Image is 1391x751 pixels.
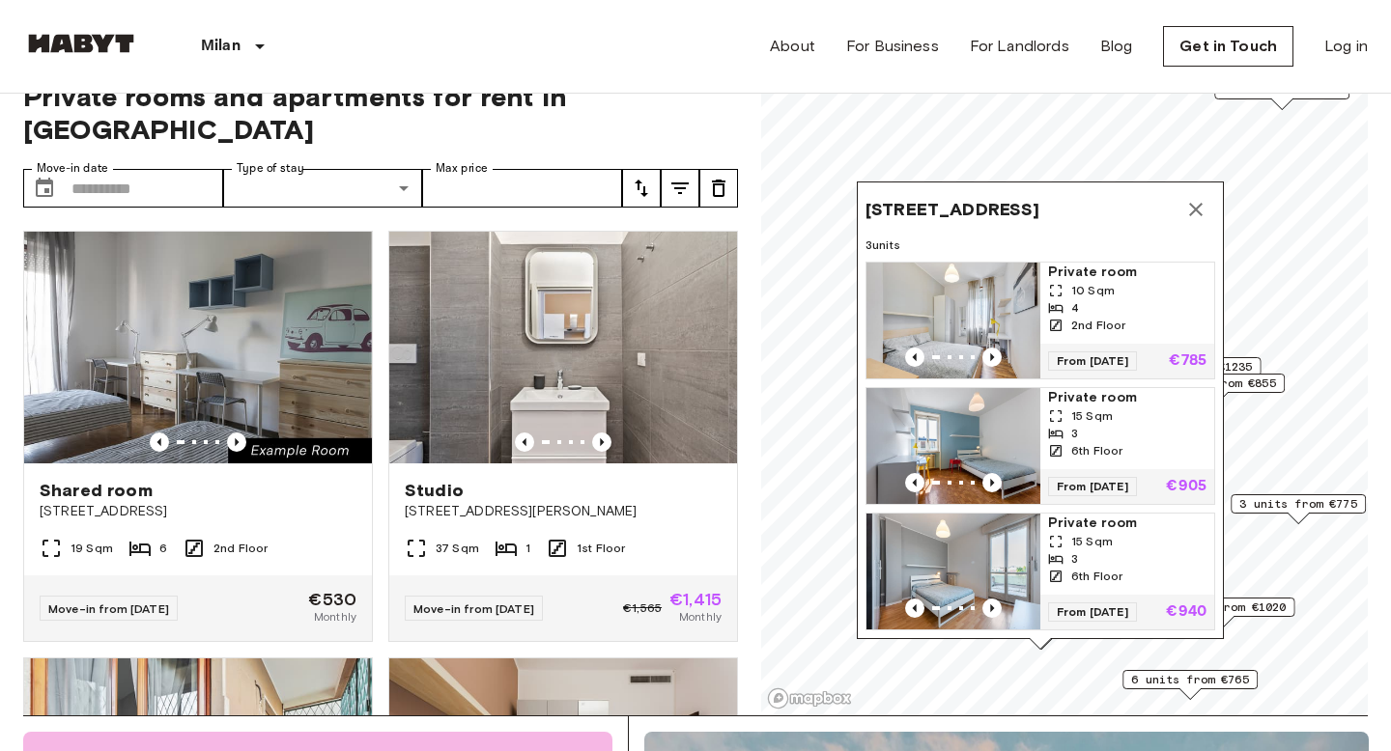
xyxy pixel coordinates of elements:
[1324,35,1368,58] a: Log in
[1169,353,1206,369] p: €785
[905,598,924,618] button: Previous image
[237,160,304,177] label: Type of stay
[436,540,479,557] span: 37 Sqm
[1239,495,1357,513] span: 3 units from €775
[970,35,1069,58] a: For Landlords
[866,514,1040,629] img: Marketing picture of unit IT-14-031-008-01H
[1131,671,1249,688] span: 6 units from €765
[1071,568,1122,585] span: 6th Floor
[201,35,241,58] p: Milan
[213,540,268,557] span: 2nd Floor
[761,57,1368,715] canvas: Map
[623,599,662,617] span: €1,565
[1128,358,1253,375] span: 3 units from €1235
[1071,317,1125,334] span: 2nd Floor
[1120,357,1262,387] div: Map marker
[669,591,722,608] span: €1,415
[1100,35,1133,58] a: Blog
[25,169,64,208] button: Choose date
[1048,263,1206,282] span: Private room
[866,388,1040,504] img: Marketing picture of unit IT-14-031-008-03H
[866,198,1039,221] span: [STREET_ADDRESS]
[846,35,939,58] a: For Business
[982,598,1002,618] button: Previous image
[622,169,661,208] button: tune
[71,540,113,557] span: 19 Sqm
[770,35,815,58] a: About
[905,473,924,492] button: Previous image
[592,432,611,452] button: Previous image
[227,432,246,452] button: Previous image
[24,232,372,463] img: Marketing picture of unit IT-14-029-003-04H
[866,262,1215,379] a: Marketing picture of unit IT-14-031-002-04HPrevious imagePrevious imagePrivate room10 Sqm42nd Flo...
[699,169,738,208] button: tune
[866,263,1040,378] img: Marketing picture of unit IT-14-031-002-04H
[405,479,464,502] span: Studio
[577,540,625,557] span: 1st Floor
[1071,407,1113,425] span: 15 Sqm
[308,591,356,608] span: €530
[515,432,534,452] button: Previous image
[40,479,153,502] span: Shared room
[159,540,167,557] span: 6
[1071,425,1078,442] span: 3
[767,687,852,709] a: Mapbox logo
[679,608,722,626] span: Monthly
[866,387,1215,505] a: Marketing picture of unit IT-14-031-008-03HPrevious imagePrevious imagePrivate room15 Sqm36th Flo...
[1071,442,1122,459] span: 6th Floor
[436,160,488,177] label: Max price
[1048,351,1137,371] span: From [DATE]
[389,232,737,463] img: Marketing picture of unit IT-14-040-003-01H
[1158,375,1276,392] span: 1 units from €855
[1166,604,1206,620] p: €940
[1048,388,1206,407] span: Private room
[866,513,1215,630] a: Marketing picture of unit IT-14-031-008-01HPrevious imagePrevious imagePrivate room15 Sqm36th Flo...
[1122,670,1258,700] div: Map marker
[1166,479,1206,494] p: €905
[1231,494,1366,524] div: Map marker
[1071,299,1079,317] span: 4
[982,473,1002,492] button: Previous image
[48,601,169,616] span: Move-in from [DATE]
[1214,80,1349,110] div: Map marker
[1048,477,1137,496] span: From [DATE]
[314,608,356,626] span: Monthly
[1048,602,1137,622] span: From [DATE]
[525,540,530,557] span: 1
[37,160,108,177] label: Move-in date
[40,502,356,521] span: [STREET_ADDRESS]
[405,502,722,521] span: [STREET_ADDRESS][PERSON_NAME]
[150,432,169,452] button: Previous image
[1071,282,1115,299] span: 10 Sqm
[23,231,373,642] a: Marketing picture of unit IT-14-029-003-04HPrevious imagePrevious imageShared room[STREET_ADDRESS...
[388,231,738,642] a: Marketing picture of unit IT-14-040-003-01HPrevious imagePrevious imageStudio[STREET_ADDRESS][PER...
[1162,598,1287,616] span: 1 units from €1020
[1071,533,1113,550] span: 15 Sqm
[866,236,1215,254] span: 3 units
[982,348,1002,367] button: Previous image
[1048,514,1206,533] span: Private room
[1163,26,1293,67] a: Get in Touch
[1071,550,1078,568] span: 3
[661,169,699,208] button: tune
[23,80,738,146] span: Private rooms and apartments for rent in [GEOGRAPHIC_DATA]
[23,34,139,53] img: Habyt
[905,348,924,367] button: Previous image
[413,601,534,616] span: Move-in from [DATE]
[857,181,1224,650] div: Map marker
[1153,598,1295,627] div: Map marker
